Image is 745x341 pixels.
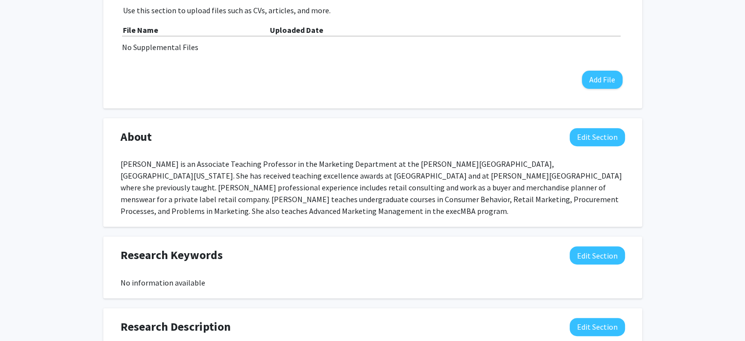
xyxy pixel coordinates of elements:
[582,71,623,89] button: Add File
[123,25,158,35] b: File Name
[123,4,623,16] p: Use this section to upload files such as CVs, articles, and more.
[120,277,625,289] div: No information available
[120,128,152,146] span: About
[570,128,625,146] button: Edit About
[270,25,323,35] b: Uploaded Date
[570,318,625,336] button: Edit Research Description
[570,246,625,264] button: Edit Research Keywords
[122,41,624,53] div: No Supplemental Files
[120,246,223,264] span: Research Keywords
[120,318,231,336] span: Research Description
[7,297,42,334] iframe: Chat
[120,158,625,217] div: [PERSON_NAME] is an Associate Teaching Professor in the Marketing Department at the [PERSON_NAME]...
